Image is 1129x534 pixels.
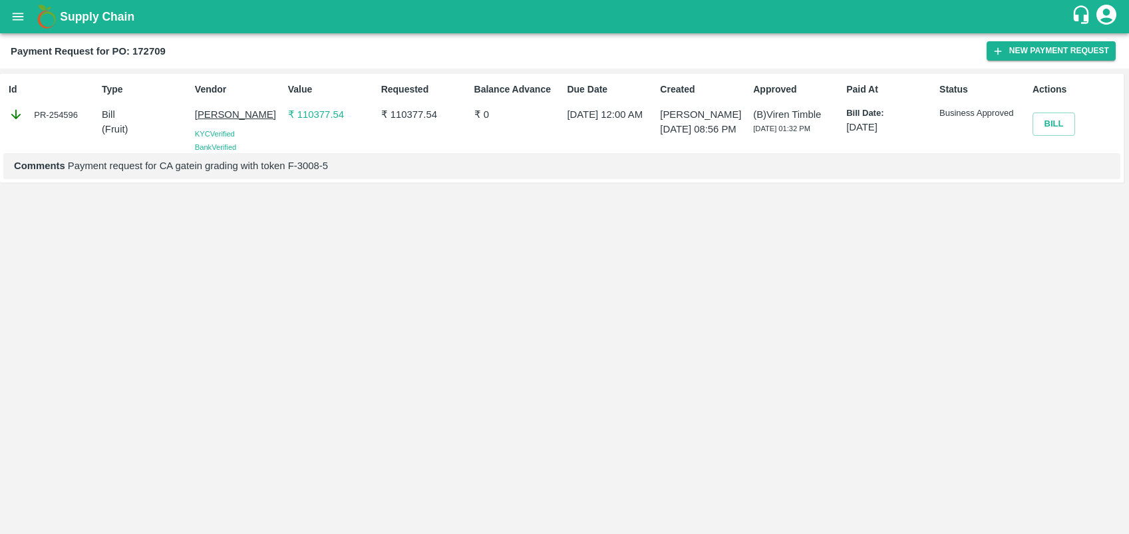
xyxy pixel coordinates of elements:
a: Supply Chain [60,7,1071,26]
div: customer-support [1071,5,1094,29]
button: open drawer [3,1,33,32]
p: ₹ 110377.54 [381,107,469,122]
p: Payment request for CA gatein grading with token F-3008-5 [14,158,1110,173]
p: ( Fruit ) [102,122,190,136]
p: Business Approved [939,107,1027,120]
button: Bill [1033,113,1075,136]
span: [DATE] 01:32 PM [753,125,810,133]
p: Due Date [567,83,655,97]
p: Type [102,83,190,97]
p: Status [939,83,1027,97]
p: (B) Viren Timble [753,107,841,122]
p: Actions [1033,83,1120,97]
p: Created [660,83,748,97]
p: Approved [753,83,841,97]
div: account of current user [1094,3,1118,31]
img: logo [33,3,60,30]
p: Vendor [195,83,283,97]
div: PR-254596 [9,107,96,122]
b: Payment Request for PO: 172709 [11,46,166,57]
p: [PERSON_NAME] [660,107,748,122]
p: [DATE] [846,120,934,134]
p: Value [288,83,376,97]
b: Supply Chain [60,10,134,23]
p: ₹ 0 [474,107,562,122]
p: Requested [381,83,469,97]
p: Id [9,83,96,97]
p: [PERSON_NAME] [195,107,283,122]
p: [DATE] 08:56 PM [660,122,748,136]
p: [DATE] 12:00 AM [567,107,655,122]
span: KYC Verified [195,130,235,138]
p: Bill [102,107,190,122]
p: Balance Advance [474,83,562,97]
button: New Payment Request [987,41,1116,61]
b: Comments [14,160,65,171]
span: Bank Verified [195,143,236,151]
p: Bill Date: [846,107,934,120]
p: Paid At [846,83,934,97]
p: ₹ 110377.54 [288,107,376,122]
